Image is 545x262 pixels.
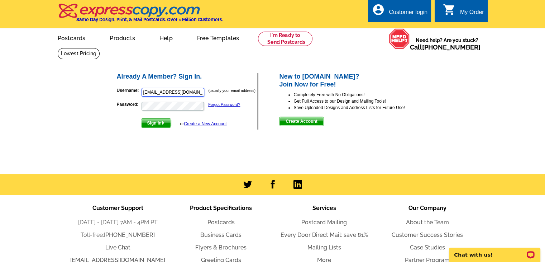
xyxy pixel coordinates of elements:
[443,8,484,17] a: shopping_cart My Order
[443,3,456,16] i: shopping_cart
[105,244,130,251] a: Live Chat
[148,29,184,46] a: Help
[98,29,147,46] a: Products
[293,98,429,104] li: Get Full Access to our Design and Mailing Tools!
[66,231,169,239] li: Toll-free:
[162,121,165,125] img: button-next-arrow-white.png
[92,205,143,211] span: Customer Support
[410,37,484,51] span: Need help? Are you stuck?
[104,231,155,238] a: [PHONE_NUMBER]
[460,9,484,19] div: My Order
[184,121,226,126] a: Create a New Account
[117,87,141,94] label: Username:
[279,117,324,126] button: Create Account
[200,231,242,238] a: Business Cards
[293,104,429,111] li: Save Uploaded Designs and Address Lists for Future Use!
[186,29,251,46] a: Free Templates
[372,3,384,16] i: account_circle
[117,101,141,108] label: Password:
[209,88,255,93] small: (usually your email address)
[406,219,449,226] a: About the Team
[66,218,169,227] li: [DATE] - [DATE] 7AM - 4PM PT
[389,28,410,49] img: help
[312,205,336,211] span: Services
[410,244,445,251] a: Case Studies
[389,9,427,19] div: Customer login
[46,29,97,46] a: Postcards
[307,244,341,251] a: Mailing Lists
[408,205,446,211] span: Our Company
[301,219,347,226] a: Postcard Mailing
[410,43,481,51] span: Call
[281,231,368,238] a: Every Door Direct Mail: save 81%
[190,205,252,211] span: Product Specifications
[279,117,323,126] span: Create Account
[208,102,240,107] a: Forgot Password?
[444,239,545,262] iframe: LiveChat chat widget
[180,121,226,127] div: or
[279,73,429,88] h2: New to [DOMAIN_NAME]? Join Now for Free!
[372,8,427,17] a: account_circle Customer login
[422,43,481,51] a: [PHONE_NUMBER]
[293,92,429,98] li: Completely Free with No Obligations!
[58,9,223,22] a: Same Day Design, Print, & Mail Postcards. Over 1 Million Customers.
[76,17,223,22] h4: Same Day Design, Print, & Mail Postcards. Over 1 Million Customers.
[117,73,258,81] h2: Already A Member? Sign In.
[141,119,171,127] span: Sign In
[195,244,247,251] a: Flyers & Brochures
[141,118,171,128] button: Sign In
[207,219,235,226] a: Postcards
[392,231,463,238] a: Customer Success Stories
